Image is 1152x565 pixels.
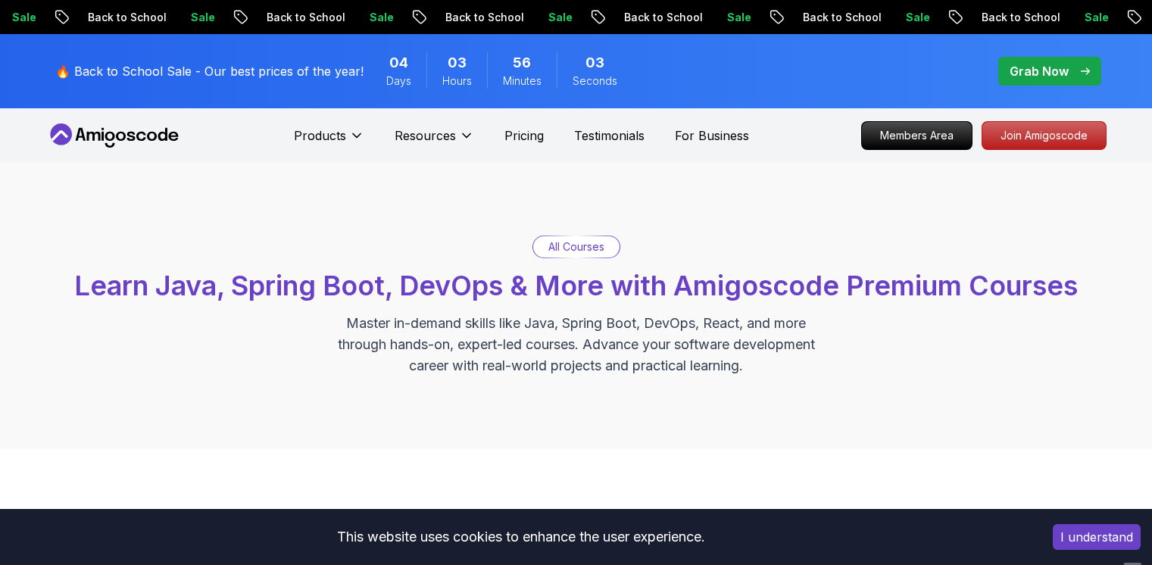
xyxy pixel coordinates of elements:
[1062,10,1110,25] p: Sale
[503,73,542,89] span: Minutes
[675,126,749,145] a: For Business
[601,10,704,25] p: Back to School
[448,52,467,73] span: 3 Hours
[423,10,526,25] p: Back to School
[780,10,883,25] p: Back to School
[389,52,408,73] span: 4 Days
[442,73,472,89] span: Hours
[862,122,972,149] p: Members Area
[574,126,645,145] a: Testimonials
[982,122,1106,149] p: Join Amigoscode
[504,126,544,145] a: Pricing
[704,10,753,25] p: Sale
[1053,524,1141,550] button: Accept cookies
[244,10,347,25] p: Back to School
[861,121,972,150] a: Members Area
[526,10,574,25] p: Sale
[65,10,168,25] p: Back to School
[74,269,1078,302] span: Learn Java, Spring Boot, DevOps & More with Amigoscode Premium Courses
[883,10,932,25] p: Sale
[1010,62,1069,80] p: Grab Now
[386,73,411,89] span: Days
[322,313,831,376] p: Master in-demand skills like Java, Spring Boot, DevOps, React, and more through hands-on, expert-...
[982,121,1107,150] a: Join Amigoscode
[11,520,1030,554] div: This website uses cookies to enhance the user experience.
[395,126,456,145] p: Resources
[959,10,1062,25] p: Back to School
[294,126,346,145] p: Products
[294,126,364,157] button: Products
[395,126,474,157] button: Resources
[513,52,531,73] span: 56 Minutes
[585,52,604,73] span: 3 Seconds
[55,62,364,80] p: 🔥 Back to School Sale - Our best prices of the year!
[573,73,617,89] span: Seconds
[548,239,604,254] p: All Courses
[347,10,395,25] p: Sale
[168,10,217,25] p: Sale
